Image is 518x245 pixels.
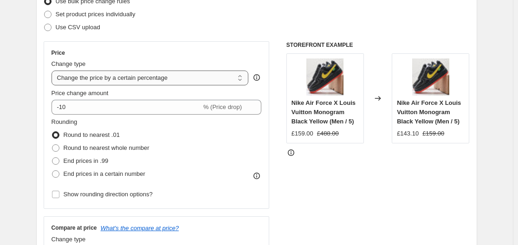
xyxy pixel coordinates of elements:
div: £159.00 [291,129,313,138]
span: Round to nearest whole number [64,144,149,151]
span: Rounding [52,118,78,125]
span: Nike Air Force X Louis Vuitton Monogram Black Yellow (Men / 5) [397,99,461,125]
span: Set product prices individually [56,11,136,18]
span: Price change amount [52,90,109,97]
input: -15 [52,100,201,115]
span: End prices in a certain number [64,170,145,177]
img: img_2299_80x.jpg [306,58,343,96]
div: £143.10 [397,129,419,138]
span: End prices in .99 [64,157,109,164]
span: Show rounding direction options? [64,191,153,198]
h6: STOREFRONT EXAMPLE [286,41,470,49]
span: Change type [52,60,86,67]
span: Round to nearest .01 [64,131,120,138]
h3: Price [52,49,65,57]
strike: £488.00 [317,129,339,138]
span: Use CSV upload [56,24,100,31]
img: img_2299_80x.jpg [412,58,449,96]
span: Change type [52,236,86,243]
strike: £159.00 [422,129,444,138]
div: help [252,73,261,82]
h3: Compare at price [52,224,97,232]
span: Nike Air Force X Louis Vuitton Monogram Black Yellow (Men / 5) [291,99,356,125]
button: What's the compare at price? [101,225,179,232]
span: % (Price drop) [203,103,242,110]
